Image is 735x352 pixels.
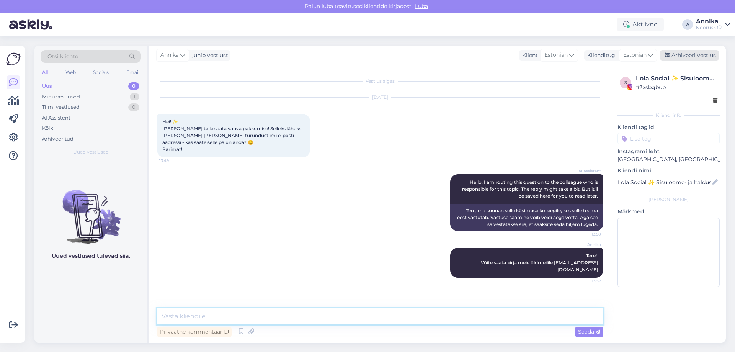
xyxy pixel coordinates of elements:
div: Klient [519,51,538,59]
div: Minu vestlused [42,93,80,101]
span: Hello, I am routing this question to the colleague who is responsible for this topic. The reply m... [462,179,599,199]
div: Tere, ma suunan selle küsimuse kolleegile, kes selle teema eest vastutab. Vastuse saamine võib ve... [450,204,603,231]
div: Web [64,67,77,77]
div: # 3xsbgbup [636,83,717,92]
p: Märkmed [617,208,720,216]
div: Noorus OÜ [696,25,722,31]
input: Lisa nimi [618,178,711,187]
div: juhib vestlust [189,51,228,59]
span: Tere! Võite saata kirja meie üldmeilile: [481,253,598,272]
span: Estonian [544,51,568,59]
span: Annika [160,51,179,59]
a: AnnikaNoorus OÜ [696,18,730,31]
span: Hei! ✨ [PERSON_NAME] teile saata vahva pakkumise! Selleks läheks [PERSON_NAME] [PERSON_NAME] turu... [162,119,302,152]
div: Tiimi vestlused [42,103,80,111]
a: [EMAIL_ADDRESS][DOMAIN_NAME] [554,260,598,272]
img: Askly Logo [6,52,21,66]
span: 3 [624,80,627,85]
div: Uus [42,82,52,90]
div: AI Assistent [42,114,70,122]
p: Instagrami leht [617,147,720,156]
p: [GEOGRAPHIC_DATA], [GEOGRAPHIC_DATA] [617,156,720,164]
span: 13:49 [159,158,188,164]
div: Lola Social ✨ Sisuloome- ja halduse agentuur ✨ [636,74,717,83]
input: Lisa tag [617,133,720,144]
div: 0 [128,82,139,90]
span: 13:57 [572,278,601,284]
div: Aktiivne [617,18,664,31]
div: Kliendi info [617,112,720,119]
div: A [682,19,693,30]
p: Uued vestlused tulevad siia. [52,252,130,260]
p: Kliendi nimi [617,167,720,175]
div: Socials [91,67,110,77]
span: Annika [572,242,601,247]
img: No chats [34,176,147,245]
div: Arhiveeri vestlus [660,50,719,61]
span: Luba [413,3,430,10]
span: AI Assistent [572,168,601,174]
p: Kliendi tag'id [617,123,720,131]
div: Email [125,67,141,77]
div: Annika [696,18,722,25]
div: [DATE] [157,94,603,101]
div: Arhiveeritud [42,135,73,143]
div: 1 [130,93,139,101]
div: 0 [128,103,139,111]
span: Estonian [623,51,647,59]
div: [PERSON_NAME] [617,196,720,203]
div: All [41,67,49,77]
div: Klienditugi [584,51,617,59]
div: Kõik [42,124,53,132]
span: Saada [578,328,600,335]
span: 13:50 [572,231,601,237]
span: Uued vestlused [73,149,109,156]
div: Privaatne kommentaar [157,327,232,337]
span: Otsi kliente [47,52,78,61]
div: Vestlus algas [157,78,603,85]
